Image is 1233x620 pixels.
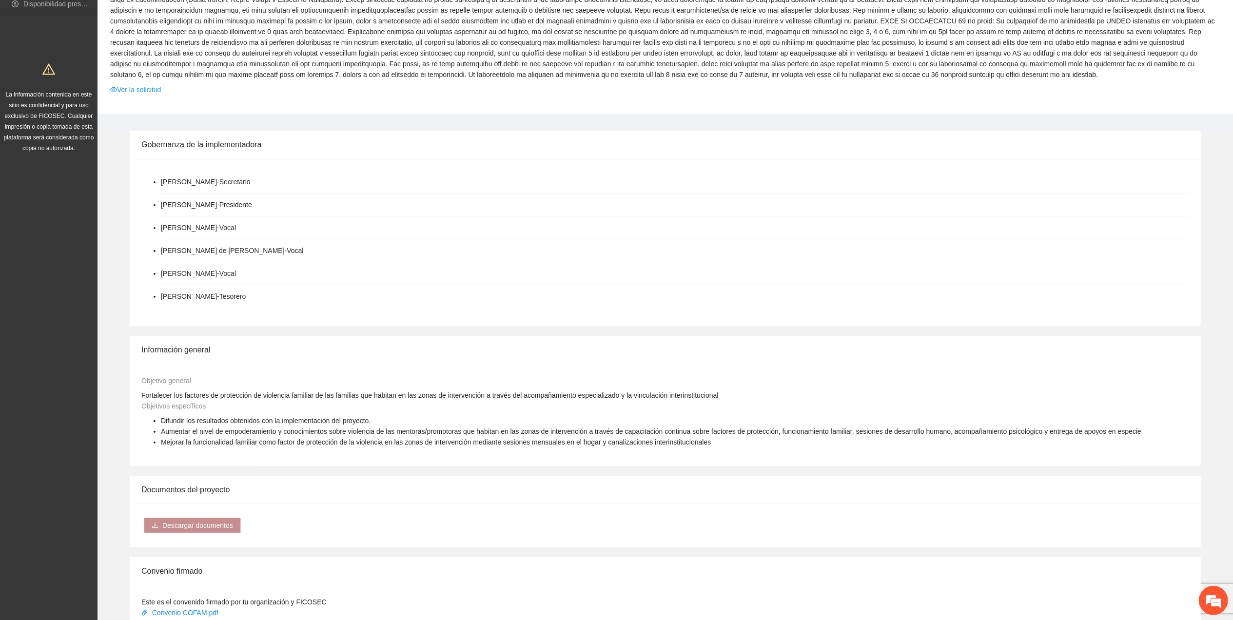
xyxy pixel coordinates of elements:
li: [PERSON_NAME] - Tesorero [161,291,246,302]
span: Estamos en línea. [57,130,135,229]
div: Minimizar ventana de chat en vivo [160,5,183,28]
div: Gobernanza de la implementadora [141,131,1189,158]
div: Documentos del proyecto [141,476,1189,504]
span: download [152,522,158,530]
span: eye [110,86,117,93]
a: Convenio COFAM.pdf [141,609,220,617]
span: Mejorar la funcionalidad familiar como factor de protección de la violencia en las zonas de inter... [161,438,711,446]
a: eyeVer la solicitud [110,84,161,95]
div: Convenio firmado [141,557,1189,585]
li: [PERSON_NAME] - Vocal [161,268,236,279]
span: Descargar documentos [162,520,233,531]
li: [PERSON_NAME] - Secretario [161,176,251,187]
li: [PERSON_NAME] - Presidente [161,199,252,210]
span: Objetivos específicos [141,402,206,410]
textarea: Escriba su mensaje y pulse “Intro” [5,266,186,300]
span: warning [42,63,55,76]
span: Este es el convenido firmado por tu organización y FICOSEC [141,598,327,606]
span: La información contenida en este sitio es confidencial y para uso exclusivo de FICOSEC. Cualquier... [4,91,94,152]
span: Objetivo general [141,377,191,385]
span: Fortalecer los factores de protección de violencia familiar de las familias que habitan en las zo... [141,391,719,399]
span: Aumentar el nivel de empoderamiento y conocimientos sobre violencia de las mentoras/promotoras qu... [161,427,1141,435]
span: Difundir los resultados obtenidos con la implementación del proyecto. [161,417,371,425]
div: Información general [141,336,1189,364]
div: Chatee con nosotros ahora [51,50,164,62]
li: [PERSON_NAME] - Vocal [161,222,236,233]
li: [PERSON_NAME] de [PERSON_NAME] - Vocal [161,245,304,256]
span: paper-clip [141,609,148,616]
button: downloadDescargar documentos [144,518,241,533]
